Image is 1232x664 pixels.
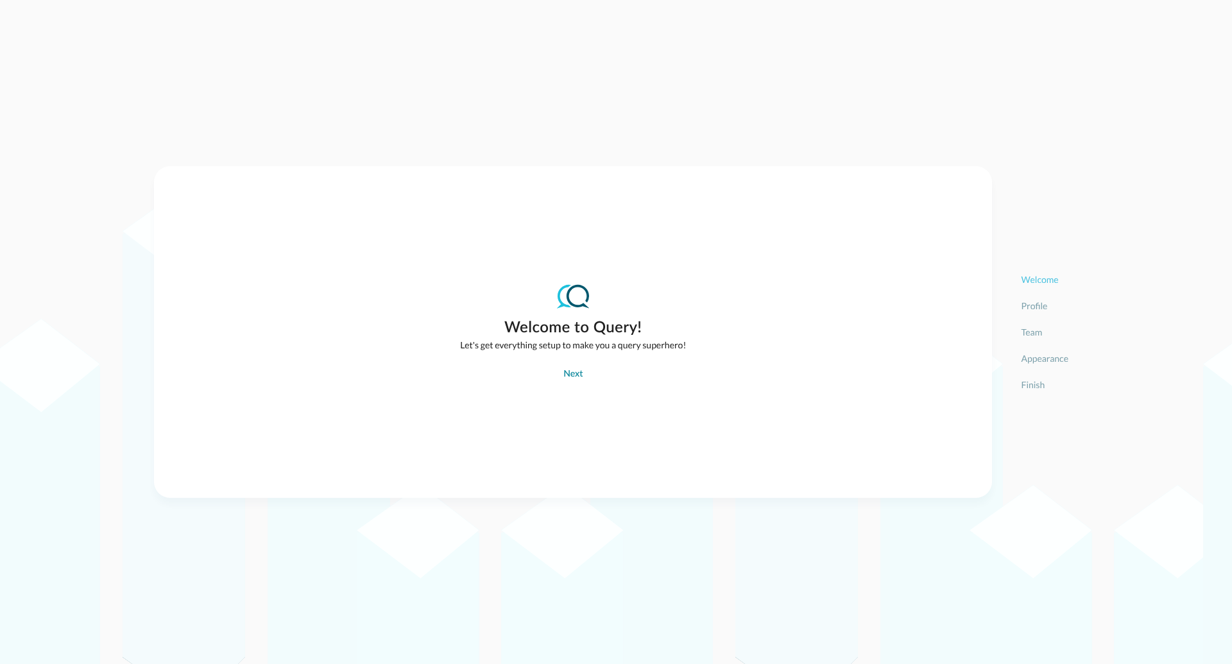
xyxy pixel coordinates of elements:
[460,318,686,338] h2: Welcome to Query!
[1021,352,1068,365] p: Appearance
[563,366,583,382] div: Next
[1021,273,1068,286] p: Welcome
[556,364,590,385] button: Next
[1021,378,1068,391] p: Finish
[460,338,686,352] p: Let's get everything setup to make you a query superhero!
[1021,299,1068,312] p: Profile
[1021,325,1068,339] p: Team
